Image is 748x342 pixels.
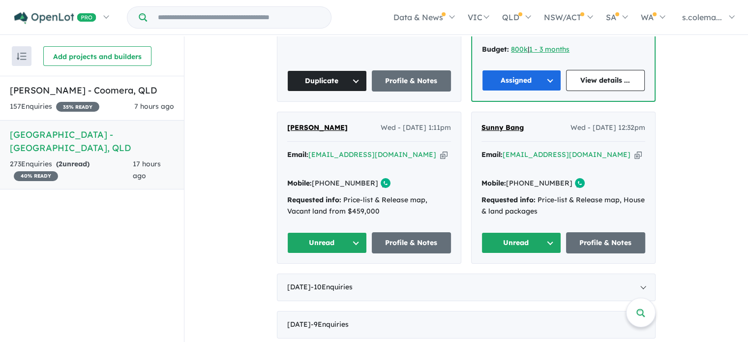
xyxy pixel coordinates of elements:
strong: Budget: [482,45,509,54]
span: - 9 Enquir ies [311,320,349,329]
h5: [PERSON_NAME] - Coomera , QLD [10,84,174,97]
button: Copy [634,150,642,160]
span: [PERSON_NAME] [287,123,348,132]
strong: ( unread) [56,159,90,168]
span: 2 [59,159,62,168]
a: [PHONE_NUMBER] [506,179,572,187]
span: Sunny Bang [481,123,524,132]
strong: Mobile: [481,179,506,187]
strong: Requested info: [287,195,341,204]
h5: [GEOGRAPHIC_DATA] - [GEOGRAPHIC_DATA] , QLD [10,128,174,155]
img: sort.svg [17,53,27,60]
span: Wed - [DATE] 12:32pm [570,122,645,134]
button: Add projects and builders [43,46,151,66]
div: [DATE] [277,274,656,301]
a: 800k [511,45,528,54]
a: [PHONE_NUMBER] [312,179,378,187]
div: Price-list & Release map, House & land packages [481,194,645,218]
div: [DATE] [277,311,656,339]
a: Profile & Notes [372,232,451,253]
a: Deposit ready, Looking for pre-approval [482,16,637,37]
a: View details ... [566,70,645,91]
a: [PERSON_NAME] [287,122,348,134]
div: | [482,44,645,56]
span: s.colema... [682,12,722,22]
strong: Mobile: [287,179,312,187]
span: 40 % READY [14,171,58,181]
div: 273 Enquir ies [10,158,133,182]
img: Openlot PRO Logo White [14,12,96,24]
button: Copy [440,150,448,160]
span: 35 % READY [56,102,99,112]
button: Unread [287,232,367,253]
span: 7 hours ago [134,102,174,111]
span: - 10 Enquir ies [311,282,353,291]
div: 157 Enquir ies [10,101,99,113]
a: 1 - 3 months [529,45,569,54]
a: [EMAIL_ADDRESS][DOMAIN_NAME] [503,150,630,159]
strong: Email: [287,150,308,159]
a: Profile & Notes [566,232,646,253]
span: 17 hours ago [133,159,161,180]
button: Unread [481,232,561,253]
input: Try estate name, suburb, builder or developer [149,7,329,28]
strong: Email: [481,150,503,159]
span: Wed - [DATE] 1:11pm [381,122,451,134]
button: Assigned [482,70,561,91]
a: Profile & Notes [372,70,451,92]
a: Sunny Bang [481,122,524,134]
a: [EMAIL_ADDRESS][DOMAIN_NAME] [308,150,436,159]
strong: Requested info: [481,195,536,204]
button: Duplicate [287,70,367,92]
div: Price-list & Release map, Vacant land from $459,000 [287,194,451,218]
